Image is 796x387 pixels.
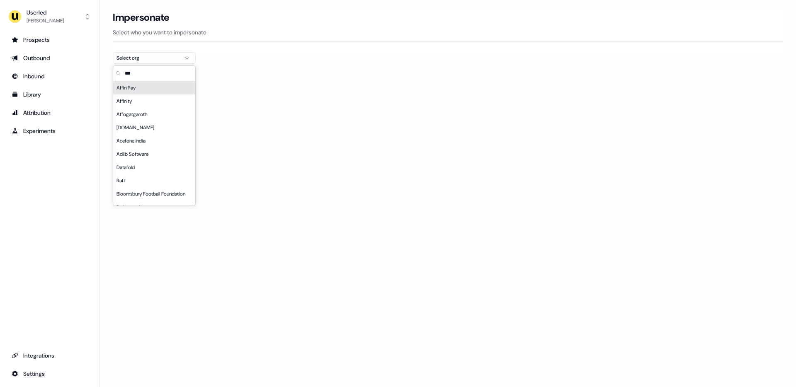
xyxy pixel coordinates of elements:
[116,54,179,62] div: Select org
[7,349,92,362] a: Go to integrations
[113,81,195,206] div: Suggestions
[12,109,87,117] div: Attribution
[12,72,87,80] div: Inbound
[7,88,92,101] a: Go to templates
[12,36,87,44] div: Prospects
[7,70,92,83] a: Go to Inbound
[113,134,195,148] div: Acefone India
[113,11,170,24] h3: Impersonate
[113,108,195,121] div: Affogatgaroth
[7,7,92,27] button: Userled[PERSON_NAME]
[113,201,195,214] div: Defactosoftware
[27,17,64,25] div: [PERSON_NAME]
[27,8,64,17] div: Userled
[7,367,92,380] a: Go to integrations
[113,121,195,134] div: [DOMAIN_NAME]
[113,187,195,201] div: Bloomsbury Football Foundation
[113,52,196,64] button: Select org
[113,81,195,94] div: AffiniPay
[113,28,783,36] p: Select who you want to impersonate
[113,174,195,187] div: Raft
[12,351,87,360] div: Integrations
[12,54,87,62] div: Outbound
[7,106,92,119] a: Go to attribution
[113,94,195,108] div: Affinity
[7,51,92,65] a: Go to outbound experience
[7,124,92,138] a: Go to experiments
[113,161,195,174] div: Datafold
[7,33,92,46] a: Go to prospects
[12,127,87,135] div: Experiments
[12,90,87,99] div: Library
[12,370,87,378] div: Settings
[113,148,195,161] div: Adlib Software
